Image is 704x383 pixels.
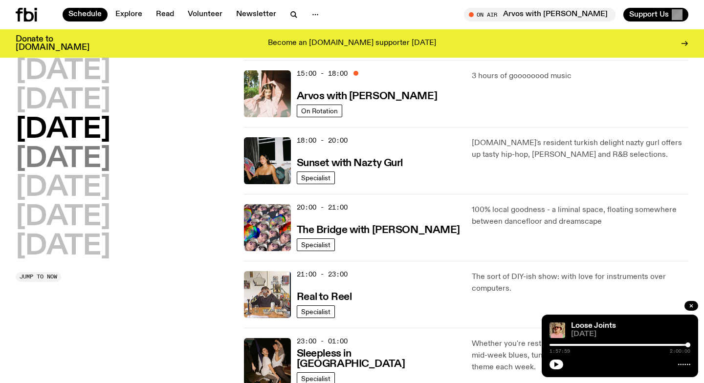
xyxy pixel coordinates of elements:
span: 18:00 - 20:00 [297,136,348,145]
span: 23:00 - 01:00 [297,337,348,346]
button: [DATE] [16,233,110,260]
h3: The Bridge with [PERSON_NAME] [297,225,460,235]
button: [DATE] [16,204,110,231]
button: Support Us [623,8,688,21]
span: Specialist [301,375,330,382]
a: Loose Joints [571,322,616,330]
span: [DATE] [571,331,690,338]
a: Schedule [63,8,108,21]
h3: Sunset with Nazty Gurl [297,158,403,169]
p: Become an [DOMAIN_NAME] supporter [DATE] [268,39,436,48]
a: Sunset with Nazty Gurl [297,156,403,169]
a: On Rotation [297,105,342,117]
span: Specialist [301,174,330,181]
span: 2:00:00 [670,349,690,354]
a: Sleepless in [GEOGRAPHIC_DATA] [297,347,461,369]
a: Read [150,8,180,21]
span: 21:00 - 23:00 [297,270,348,279]
a: Volunteer [182,8,228,21]
a: The Bridge with [PERSON_NAME] [297,223,460,235]
span: Specialist [301,241,330,248]
p: The sort of DIY-ish show: with love for instruments over computers. [472,271,688,295]
span: 20:00 - 21:00 [297,203,348,212]
button: [DATE] [16,58,110,85]
span: Jump to now [20,274,57,279]
a: Arvos with [PERSON_NAME] [297,89,437,102]
a: Specialist [297,238,335,251]
button: Jump to now [16,272,61,282]
h3: Arvos with [PERSON_NAME] [297,91,437,102]
span: On Rotation [301,107,338,114]
a: Specialist [297,171,335,184]
button: [DATE] [16,116,110,144]
span: Support Us [629,10,669,19]
h3: Sleepless in [GEOGRAPHIC_DATA] [297,349,461,369]
a: Explore [110,8,148,21]
img: Jasper Craig Adams holds a vintage camera to his eye, obscuring his face. He is wearing a grey ju... [244,271,291,318]
button: On AirArvos with [PERSON_NAME] [464,8,616,21]
button: [DATE] [16,174,110,202]
p: 100% local goodness - a liminal space, floating somewhere between dancefloor and dreamscape [472,204,688,228]
h3: Donate to [DOMAIN_NAME] [16,35,89,52]
a: Specialist [297,305,335,318]
img: Tyson stands in front of a paperbark tree wearing orange sunglasses, a suede bucket hat and a pin... [550,322,565,338]
img: Maleeka stands outside on a balcony. She is looking at the camera with a serious expression, and ... [244,70,291,117]
p: Whether you're restless between the sheets or down with the mid-week blues, tune in for a late ni... [472,338,688,373]
span: Specialist [301,308,330,315]
p: [DOMAIN_NAME]'s resident turkish delight nazty gurl offers up tasty hip-hop, [PERSON_NAME] and R&... [472,137,688,161]
a: Newsletter [230,8,282,21]
h3: Real to Reel [297,292,352,302]
span: 15:00 - 18:00 [297,69,348,78]
span: 1:57:59 [550,349,570,354]
button: [DATE] [16,87,110,114]
p: 3 hours of goooooood music [472,70,688,82]
a: Real to Reel [297,290,352,302]
button: [DATE] [16,146,110,173]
